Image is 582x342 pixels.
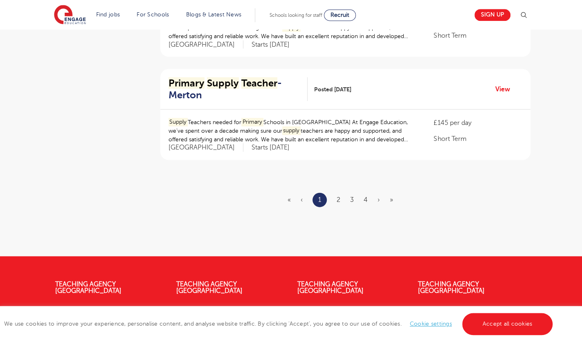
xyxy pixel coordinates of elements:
[270,12,322,18] span: Schools looking for staff
[330,12,349,18] span: Recruit
[434,134,522,143] p: Short Term
[410,321,452,327] a: Cookie settings
[318,194,321,205] a: 1
[96,11,120,18] a: Find jobs
[4,321,555,327] span: We use cookies to improve your experience, personalise content, and analyse website traffic. By c...
[462,313,553,335] a: Accept all cookies
[241,77,277,88] mark: Teacher
[495,84,516,94] a: View
[137,11,169,18] a: For Schools
[241,118,263,126] mark: Primary
[288,196,291,203] span: «
[186,11,242,18] a: Blogs & Latest News
[337,196,340,203] a: 2
[169,77,308,101] a: Primary Supply Teacher- Merton
[282,126,301,135] mark: supply
[324,9,356,21] a: Recruit
[474,9,510,21] a: Sign up
[350,196,354,203] a: 3
[378,196,380,203] a: Next
[169,118,418,143] p: Teachers needed for Schools in [GEOGRAPHIC_DATA] At Engage Education, we’ve spent over a decade m...
[301,196,303,203] span: ‹
[434,118,522,127] p: £145 per day
[252,40,290,49] p: Starts [DATE]
[169,40,243,49] span: [GEOGRAPHIC_DATA]
[169,77,301,101] h2: - Merton
[169,77,204,88] mark: Primary
[390,196,393,203] a: Last
[169,118,188,126] mark: Supply
[176,280,243,294] a: Teaching Agency [GEOGRAPHIC_DATA]
[314,85,351,93] span: Posted [DATE]
[169,143,243,152] span: [GEOGRAPHIC_DATA]
[252,143,290,152] p: Starts [DATE]
[364,196,368,203] a: 4
[434,30,522,40] p: Short Term
[297,280,364,294] a: Teaching Agency [GEOGRAPHIC_DATA]
[207,77,239,88] mark: Supply
[418,280,484,294] a: Teaching Agency [GEOGRAPHIC_DATA]
[54,5,86,25] img: Engage Education
[55,280,121,294] a: Teaching Agency [GEOGRAPHIC_DATA]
